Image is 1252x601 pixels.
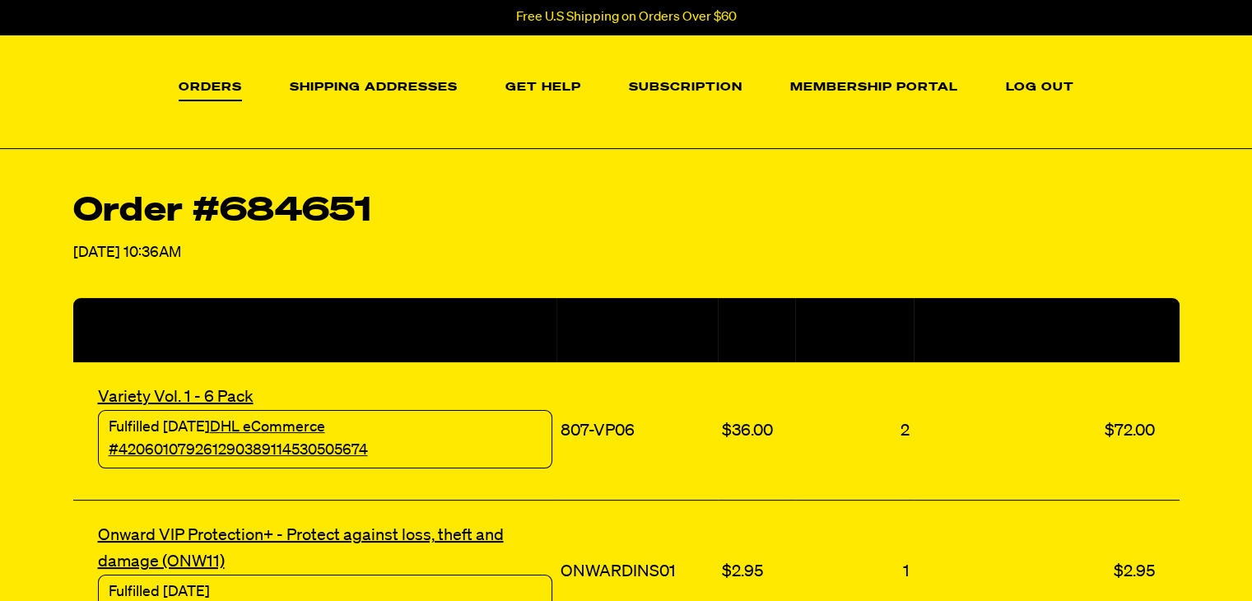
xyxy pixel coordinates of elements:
p: [DATE] 10:36AM [73,241,1180,265]
td: 807-VP06 [556,362,718,501]
th: Product [73,298,557,362]
a: Shipping Addresses [290,82,458,95]
th: Price [718,298,795,362]
th: Quantity [795,298,914,362]
a: Membership Portal [790,82,958,95]
a: Log out [1006,82,1074,95]
th: SKU [556,298,718,362]
a: Orders [179,82,242,101]
a: Onward VIP Protection+ - Protect against loss, theft and damage (ONW11) [98,527,504,570]
div: Fulfilled [DATE] [98,410,553,469]
a: DHL eCommerce #420601079261290389114530505674 [109,420,368,459]
td: 2 [795,362,914,501]
p: Free U.S Shipping on Orders Over $60 [516,10,737,25]
th: Total [914,298,1180,362]
a: Get Help [505,82,581,95]
td: $72.00 [914,362,1180,501]
h2: Order #684651 [73,195,1180,228]
a: Subscription [629,82,742,95]
a: Variety Vol. 1 - 6 Pack [98,389,254,405]
td: $36.00 [718,362,795,501]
